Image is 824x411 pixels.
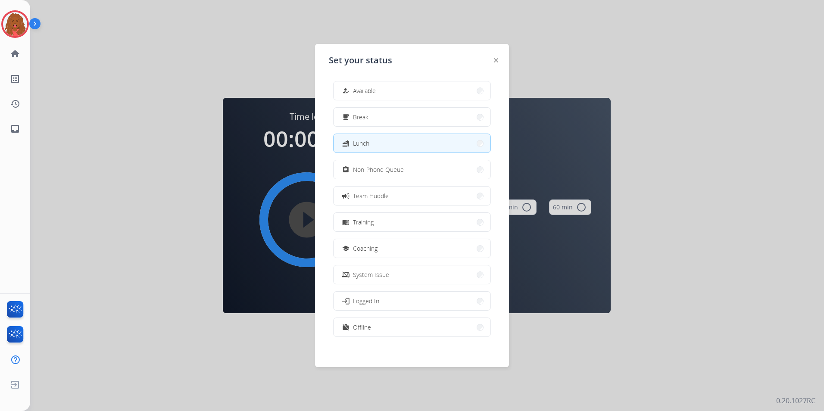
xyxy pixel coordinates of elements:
[342,140,350,147] mat-icon: fastfood
[334,108,490,126] button: Break
[342,87,350,94] mat-icon: how_to_reg
[10,74,20,84] mat-icon: list_alt
[353,165,404,174] span: Non-Phone Queue
[342,271,350,278] mat-icon: phonelink_off
[353,296,379,305] span: Logged In
[353,112,368,121] span: Break
[353,86,376,95] span: Available
[342,166,350,173] mat-icon: assignment
[334,213,490,231] button: Training
[334,81,490,100] button: Available
[342,245,350,252] mat-icon: school
[341,296,350,305] mat-icon: login
[10,49,20,59] mat-icon: home
[353,191,389,200] span: Team Huddle
[776,395,815,406] p: 0.20.1027RC
[334,265,490,284] button: System Issue
[3,12,27,36] img: avatar
[494,58,498,62] img: close-button
[334,292,490,310] button: Logged In
[329,54,392,66] span: Set your status
[334,239,490,258] button: Coaching
[353,244,378,253] span: Coaching
[334,318,490,336] button: Offline
[10,124,20,134] mat-icon: inbox
[353,270,389,279] span: System Issue
[342,218,350,226] mat-icon: menu_book
[334,160,490,179] button: Non-Phone Queue
[342,324,350,331] mat-icon: work_off
[342,113,350,121] mat-icon: free_breakfast
[353,323,371,332] span: Offline
[341,191,350,200] mat-icon: campaign
[334,187,490,205] button: Team Huddle
[353,218,374,227] span: Training
[10,99,20,109] mat-icon: history
[353,139,369,148] span: Lunch
[334,134,490,153] button: Lunch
